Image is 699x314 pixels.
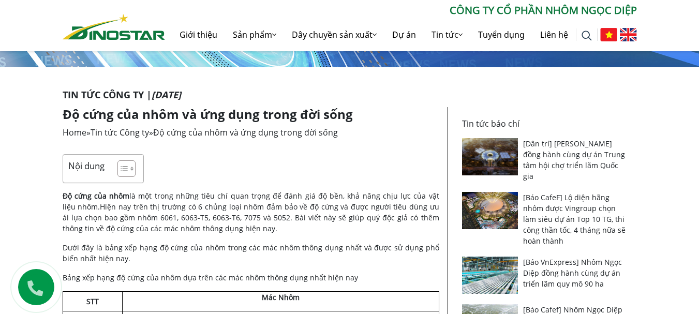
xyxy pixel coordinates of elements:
[165,3,637,18] p: CÔNG TY CỔ PHẦN NHÔM NGỌC DIỆP
[462,138,518,175] img: [Dân trí] Nhôm Ngọc Diệp đồng hành cùng dự án Trung tâm hội chợ triển lãm Quốc gia
[532,18,576,51] a: Liên hệ
[63,14,165,40] img: Nhôm Dinostar
[152,88,181,101] i: [DATE]
[63,88,637,102] p: Tin tức Công ty |
[462,117,631,130] p: Tin tức báo chí
[63,190,439,234] p: Hiện nay trên thị trường có 6 chủng loại nhôm đảm bảo về độ cứng và được người tiêu dùng ưu ái lự...
[284,18,384,51] a: Dây chuyền sản xuất
[63,127,338,138] span: » »
[63,191,130,201] b: Độ cứng của nhôm
[600,28,617,41] img: Tiếng Việt
[523,192,626,246] a: [Báo CafeF] Lộ diện hãng nhôm được Vingroup chọn làm siêu dự án Top 10 TG, thi công thần tốc, 4 t...
[110,160,133,177] a: Toggle Table of Content
[462,192,518,229] img: [Báo CafeF] Lộ diện hãng nhôm được Vingroup chọn làm siêu dự án Top 10 TG, thi công thần tốc, 4 t...
[63,107,439,122] h1: Độ cứng của nhôm và ứng dụng trong đời sống
[384,18,424,51] a: Dự án
[91,127,149,138] a: Tin tức Công ty
[68,160,105,172] p: Nội dung
[424,18,470,51] a: Tin tức
[462,257,518,294] img: [Báo VnExpress] Nhôm Ngọc Diệp đồng hành cùng dự án triển lãm quy mô 90 ha
[153,127,338,138] span: Độ cứng của nhôm và ứng dụng trong đời sống
[172,18,225,51] a: Giới thiệu
[63,127,86,138] a: Home
[262,292,300,302] strong: Mác Nhôm
[63,191,439,212] span: là một trong những tiêu chí quan trọng để đánh giá độ bền, khả năng chịu lực của vật liệu nhôm.
[582,31,592,41] img: search
[86,296,99,306] strong: STT
[63,242,439,264] p: Dưới đây là bảng xếp hạng độ cứng của nhôm trong các mác nhôm thông dụng nhất và được sử dụng phổ...
[470,18,532,51] a: Tuyển dụng
[225,18,284,51] a: Sản phẩm
[620,28,637,41] img: English
[63,272,439,283] p: Bảng xếp hạng độ cứng của nhôm dựa trên các mác nhôm thông dụng nhất hiện nay
[523,139,625,181] a: [Dân trí] [PERSON_NAME] đồng hành cùng dự án Trung tâm hội chợ triển lãm Quốc gia
[523,257,622,289] a: [Báo VnExpress] Nhôm Ngọc Diệp đồng hành cùng dự án triển lãm quy mô 90 ha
